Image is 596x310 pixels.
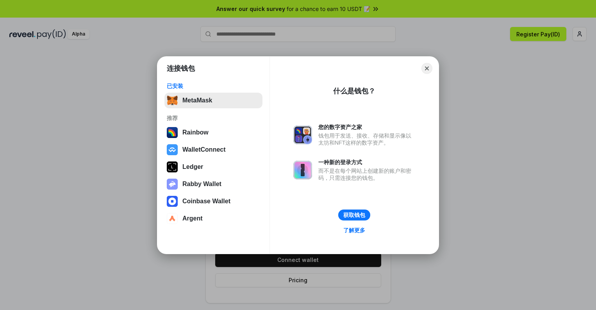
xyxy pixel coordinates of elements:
div: 您的数字资产之家 [318,124,415,131]
div: Rabby Wallet [182,181,221,188]
button: Coinbase Wallet [164,194,262,209]
div: 已安装 [167,82,260,90]
div: 而不是在每个网站上创建新的账户和密码，只需连接您的钱包。 [318,167,415,181]
img: svg+xml,%3Csvg%20xmlns%3D%22http%3A%2F%2Fwww.w3.org%2F2000%2Fsvg%22%20width%3D%2228%22%20height%3... [167,161,178,172]
div: Coinbase Wallet [182,198,230,205]
img: svg+xml,%3Csvg%20width%3D%2228%22%20height%3D%2228%22%20viewBox%3D%220%200%2028%2028%22%20fill%3D... [167,213,178,224]
button: WalletConnect [164,142,262,158]
img: svg+xml,%3Csvg%20width%3D%2228%22%20height%3D%2228%22%20viewBox%3D%220%200%2028%2028%22%20fill%3D... [167,196,178,207]
button: Rainbow [164,125,262,140]
img: svg+xml,%3Csvg%20xmlns%3D%22http%3A%2F%2Fwww.w3.org%2F2000%2Fsvg%22%20fill%3D%22none%22%20viewBox... [167,179,178,190]
div: 了解更多 [343,227,365,234]
button: Close [421,63,432,74]
h1: 连接钱包 [167,64,195,73]
div: Ledger [182,163,203,170]
div: WalletConnect [182,146,226,153]
div: MetaMask [182,97,212,104]
div: 一种新的登录方式 [318,159,415,166]
button: Argent [164,211,262,226]
img: svg+xml,%3Csvg%20width%3D%22120%22%20height%3D%22120%22%20viewBox%3D%220%200%20120%20120%22%20fil... [167,127,178,138]
div: 钱包用于发送、接收、存储和显示像以太坊和NFT这样的数字资产。 [318,132,415,146]
div: Argent [182,215,203,222]
a: 了解更多 [339,225,370,235]
button: MetaMask [164,93,262,108]
img: svg+xml,%3Csvg%20width%3D%2228%22%20height%3D%2228%22%20viewBox%3D%220%200%2028%2028%22%20fill%3D... [167,144,178,155]
div: Rainbow [182,129,209,136]
div: 什么是钱包？ [333,86,375,96]
img: svg+xml,%3Csvg%20xmlns%3D%22http%3A%2F%2Fwww.w3.org%2F2000%2Fsvg%22%20fill%3D%22none%22%20viewBox... [293,125,312,144]
img: svg+xml,%3Csvg%20xmlns%3D%22http%3A%2F%2Fwww.w3.org%2F2000%2Fsvg%22%20fill%3D%22none%22%20viewBox... [293,161,312,179]
button: 获取钱包 [338,210,370,220]
div: 推荐 [167,115,260,122]
div: 获取钱包 [343,211,365,219]
button: Ledger [164,159,262,175]
button: Rabby Wallet [164,176,262,192]
img: svg+xml,%3Csvg%20fill%3D%22none%22%20height%3D%2233%22%20viewBox%3D%220%200%2035%2033%22%20width%... [167,95,178,106]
